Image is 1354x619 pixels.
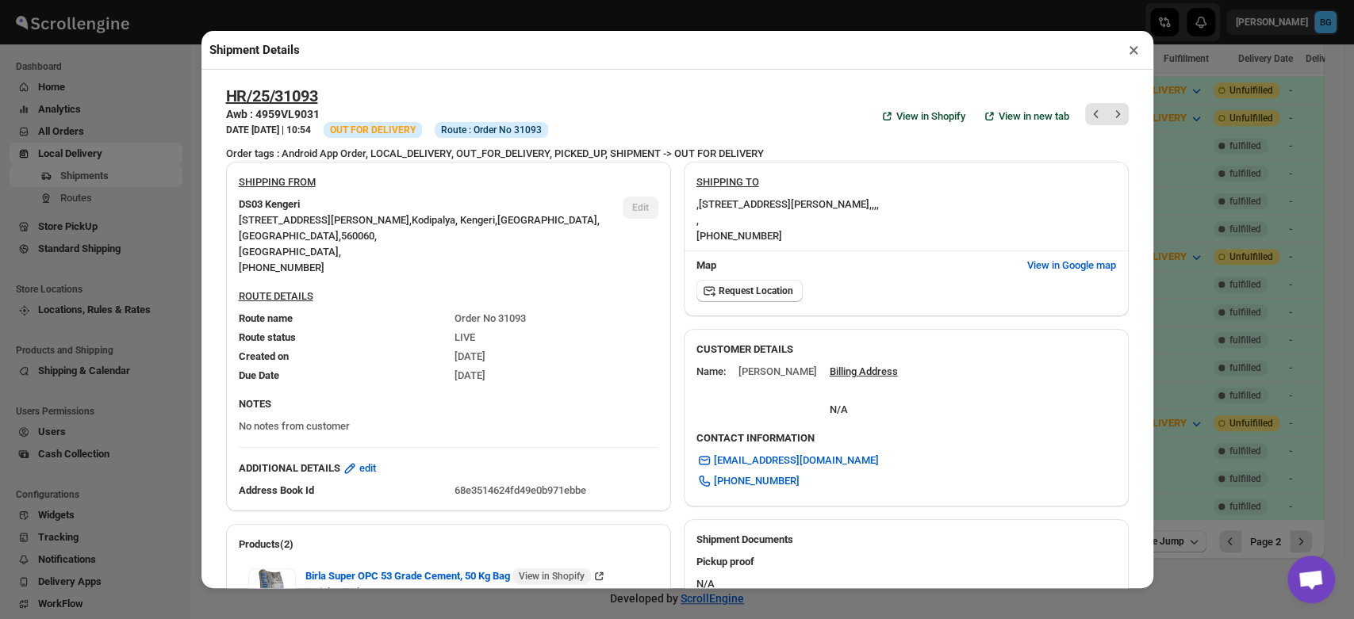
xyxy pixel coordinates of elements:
button: HR/25/31093 [226,86,318,105]
span: Created on [239,350,289,362]
div: N/A [684,548,1129,598]
button: View in new tab [972,98,1079,134]
b: DS03 Kengeri [239,197,300,212]
span: , [696,214,699,226]
span: Weight : 50 kgs [305,586,374,598]
h2: Products(2) [239,537,658,552]
h3: CONTACT INFORMATION [696,430,1116,446]
div: Order tags : Android App Order, LOCAL_DELIVERY, OUT_FOR_DELIVERY, PICKED_UP, SHIPMENT -> OUT FOR ... [226,146,1129,162]
a: [PHONE_NUMBER] [687,468,809,494]
span: edit [359,460,376,476]
span: [GEOGRAPHIC_DATA] , [497,214,600,226]
h2: Shipment Documents [696,532,1116,548]
span: [PHONE_NUMBER] [696,230,782,242]
span: View in new tab [999,109,1069,124]
div: Name: [696,364,726,380]
span: Address Book Id [239,484,314,496]
u: SHIPPING TO [696,176,759,188]
span: , [872,198,874,210]
h3: CUSTOMER DETAILS [696,342,1116,357]
span: Kodipalya, Kengeri , [412,214,497,226]
span: Route status [239,331,296,343]
h3: Awb : 4959VL9031 [226,106,548,122]
button: × [1122,39,1145,61]
b: ADDITIONAL DETAILS [239,460,340,476]
h3: Pickup proof [696,554,1116,570]
button: Request Location [696,280,803,302]
span: Due Date [239,369,279,381]
b: NOTES [239,398,271,410]
h2: Shipment Details [209,42,300,58]
span: , [874,198,876,210]
a: [EMAIL_ADDRESS][DOMAIN_NAME] [687,448,888,473]
button: Previous [1085,103,1107,125]
span: View in Shopify [519,570,585,583]
span: [DATE] [455,350,485,362]
span: [GEOGRAPHIC_DATA] , [239,246,341,258]
u: SHIPPING FROM [239,176,316,188]
button: View in Google map [1018,253,1126,278]
a: View in Shopify [869,98,975,134]
span: OUT FOR DELIVERY [330,124,416,136]
span: 560060 , [341,230,377,242]
span: Birla Super OPC 53 Grade Cement, 50 Kg Bag [305,568,591,584]
span: [PERSON_NAME] [738,365,817,377]
b: [DATE] | 10:54 [251,124,311,136]
b: Map [696,259,716,271]
span: [STREET_ADDRESS][PERSON_NAME] , [699,198,872,210]
span: Route name [239,312,293,324]
span: [PHONE_NUMBER] [239,262,324,273]
span: Route : Order No 31093 [441,124,542,136]
span: No notes from customer [239,420,350,432]
button: edit [332,456,385,481]
a: Birla Super OPC 53 Grade Cement, 50 Kg Bag View in Shopify [305,570,607,582]
span: [EMAIL_ADDRESS][DOMAIN_NAME] [714,453,879,468]
h3: DATE [226,124,311,136]
span: Order No 31093 [455,312,526,324]
span: View in Shopify [896,109,965,124]
span: Request Location [719,285,793,297]
div: Open chat [1287,556,1335,603]
span: , [876,198,879,210]
span: 68e3514624fd49e0b971ebbe [455,484,586,496]
nav: Pagination [1085,103,1129,125]
span: LIVE [455,331,475,343]
span: [GEOGRAPHIC_DATA] , [239,230,341,242]
div: N/A [830,386,898,418]
span: [PHONE_NUMBER] [714,473,800,489]
span: View in Google map [1027,258,1116,273]
span: , [696,198,699,210]
u: Billing Address [830,365,898,377]
span: [STREET_ADDRESS][PERSON_NAME] , [239,214,412,226]
u: ROUTE DETAILS [239,290,313,302]
button: Next [1107,103,1129,125]
span: [DATE] [455,369,485,381]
